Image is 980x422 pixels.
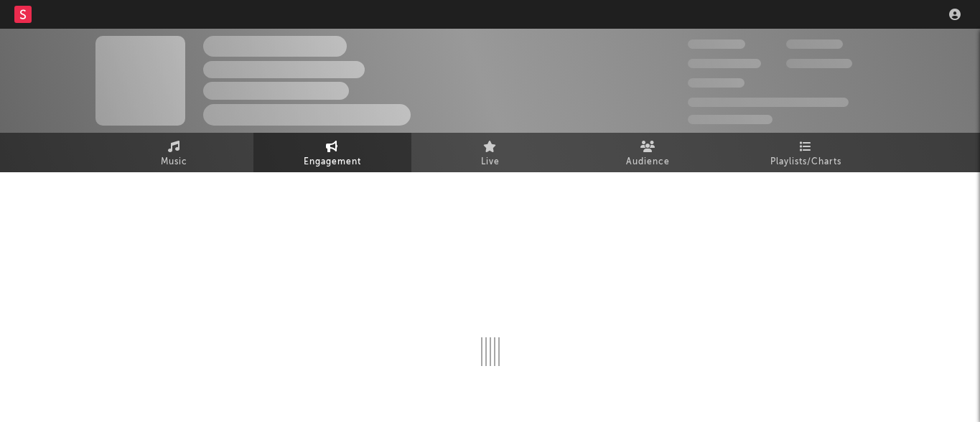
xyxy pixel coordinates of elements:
span: 300,000 [688,39,745,49]
span: 1,000,000 [786,59,852,68]
a: Engagement [253,133,411,172]
span: Music [161,154,187,171]
span: Live [481,154,500,171]
span: Playlists/Charts [770,154,841,171]
a: Audience [569,133,727,172]
a: Live [411,133,569,172]
span: 100,000 [688,78,745,88]
span: Engagement [304,154,361,171]
a: Playlists/Charts [727,133,885,172]
span: Jump Score: 85.0 [688,115,773,124]
span: 100,000 [786,39,843,49]
a: Music [95,133,253,172]
span: 50,000,000 Monthly Listeners [688,98,849,107]
span: Audience [626,154,670,171]
span: 50,000,000 [688,59,761,68]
